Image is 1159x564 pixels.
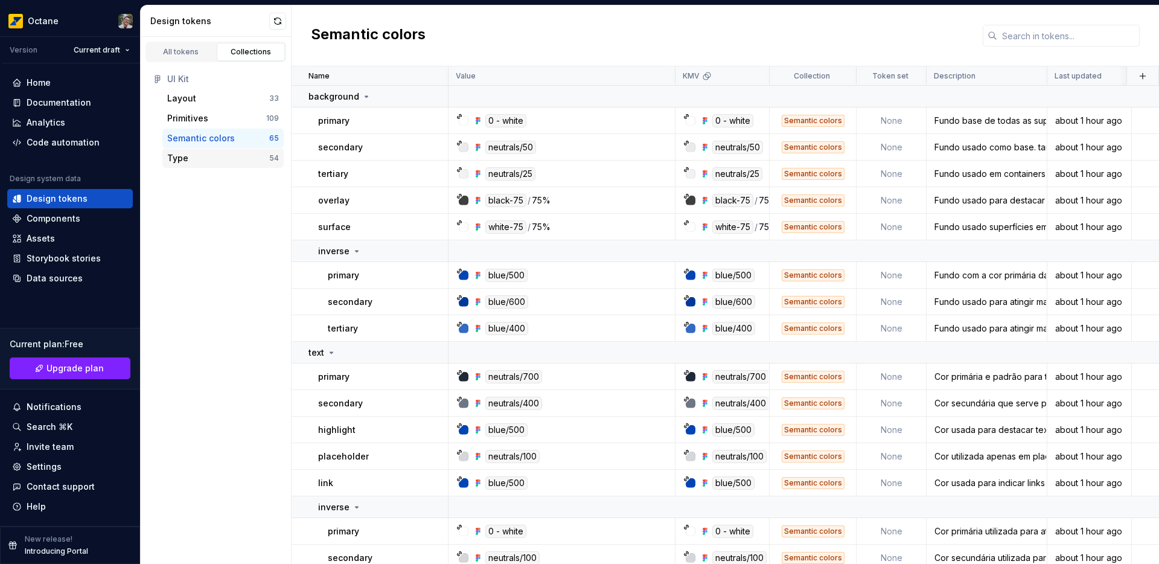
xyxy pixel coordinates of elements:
div: Cor secundária que serve principalmente para textos de apoio ou de menor relevância. [927,397,1046,409]
td: None [857,187,927,214]
div: Help [27,501,46,513]
p: Description [934,71,975,81]
p: New release! [25,534,72,544]
div: Fundo usado como base. também pode ser usado em elementos sobre o fundo primário para atingir mai... [927,141,1046,153]
div: neutrals/50 [712,141,763,154]
img: Tiago [118,14,133,28]
div: blue/500 [485,423,528,437]
a: Home [7,73,133,92]
button: Semantic colors65 [162,129,284,148]
div: blue/600 [712,295,755,309]
div: about 1 hour ago [1048,424,1131,436]
div: Semantic colors [782,371,845,383]
div: Fundo base de todas as superfícies. [927,115,1046,127]
span: Upgrade plan [46,362,104,374]
div: All tokens [151,47,211,57]
div: Fundo usado superfícies em que ainda se deseja que os objetos os fundo sejam quase visíveis. [927,221,1046,233]
div: 75% [759,220,777,234]
td: None [857,289,927,315]
button: Type54 [162,149,284,168]
span: Current draft [74,45,120,55]
div: 0 - white [485,114,526,127]
a: Upgrade plan [10,357,130,379]
p: secondary [328,296,372,308]
p: surface [318,221,351,233]
div: Fundo usado para atingir maior destaque em telas com maior a presença da marca. [927,296,1046,308]
div: blue/600 [485,295,528,309]
button: Search ⌘K [7,417,133,437]
div: blue/500 [712,476,755,490]
button: OctaneTiago [2,8,138,34]
td: None [857,364,927,390]
div: neutrals/25 [485,167,535,181]
div: Fundo usado para atingir maior destaque em telas com maior a presença da marca. [927,322,1046,335]
div: Collections [221,47,281,57]
p: primary [328,269,359,281]
div: about 1 hour ago [1048,371,1131,383]
button: Current draft [68,42,135,59]
div: Assets [27,232,55,245]
div: Semantic colors [782,269,845,281]
div: 65 [269,133,279,143]
div: Semantic colors [782,168,845,180]
p: primary [318,371,350,383]
button: Primitives109 [162,109,284,128]
div: about 1 hour ago [1048,552,1131,564]
div: about 1 hour ago [1048,477,1131,489]
div: white-75 [712,220,753,234]
div: 54 [269,153,279,163]
div: about 1 hour ago [1048,168,1131,180]
div: Components [27,213,80,225]
td: None [857,107,927,134]
p: Collection [794,71,830,81]
div: neutrals/400 [485,397,542,410]
div: about 1 hour ago [1048,141,1131,153]
p: highlight [318,424,356,436]
p: tertiary [328,322,358,335]
div: Fundo usado para destacar elementos temporários acima da interface. [927,194,1046,207]
a: Design tokens [7,189,133,208]
div: about 1 hour ago [1048,221,1131,233]
div: 0 - white [712,114,753,127]
div: Semantic colors [782,450,845,463]
div: Data sources [27,272,83,284]
td: None [857,315,927,342]
td: None [857,518,927,545]
div: neutrals/700 [712,370,769,383]
a: Invite team [7,437,133,457]
p: tertiary [318,168,348,180]
a: Storybook stories [7,249,133,268]
p: inverse [318,245,350,257]
div: neutrals/400 [712,397,769,410]
p: KMV [683,71,700,81]
p: Value [456,71,476,81]
div: Semantic colors [782,194,845,207]
td: None [857,262,927,289]
div: blue/400 [712,322,755,335]
div: Cor secundária utilizada para atingir o nível de contraste necessário em relação ao fundo. [927,552,1046,564]
div: Semantic colors [782,141,845,153]
div: about 1 hour ago [1048,296,1131,308]
div: Analytics [27,117,65,129]
div: about 1 hour ago [1048,525,1131,537]
div: about 1 hour ago [1048,397,1131,409]
button: Contact support [7,477,133,496]
div: about 1 hour ago [1048,115,1131,127]
p: Name [308,71,330,81]
div: Layout [167,92,196,104]
div: / [528,194,531,207]
div: 0 - white [712,525,753,538]
div: black-75 [712,194,753,207]
a: Settings [7,457,133,476]
td: None [857,390,927,417]
div: UI Kit [167,73,279,85]
div: Semantic colors [782,525,845,537]
div: Documentation [27,97,91,109]
div: Primitives [167,112,208,124]
div: 0 - white [485,525,526,538]
div: Type [167,152,188,164]
p: background [308,91,359,103]
div: Semantic colors [782,552,845,564]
